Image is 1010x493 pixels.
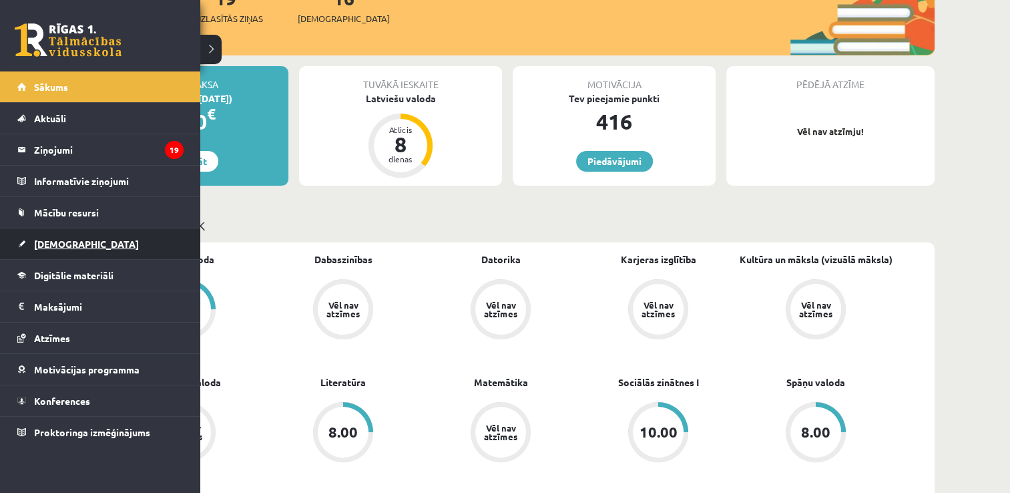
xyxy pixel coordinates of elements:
[481,253,521,267] a: Datorika
[381,134,421,155] div: 8
[737,402,895,465] a: 8.00
[264,402,422,465] a: 8.00
[298,12,390,25] span: [DEMOGRAPHIC_DATA]
[737,279,895,342] a: Vēl nav atzīmes
[207,104,216,124] span: €
[17,260,184,291] a: Digitālie materiāli
[576,151,653,172] a: Piedāvājumi
[314,253,372,267] a: Dabaszinības
[422,279,579,342] a: Vēl nav atzīmes
[299,92,502,106] div: Latviešu valoda
[34,332,70,344] span: Atzīmes
[786,375,845,389] a: Spāņu valoda
[726,66,935,92] div: Pēdējā atzīme
[513,92,716,106] div: Tev pieejamie punkti
[264,279,422,342] a: Vēl nav atzīmes
[34,238,139,250] span: [DEMOGRAPHIC_DATA]
[17,291,184,322] a: Maksājumi
[17,417,184,448] a: Proktoringa izmēģinājums
[188,12,263,25] span: Neizlasītās ziņas
[17,166,184,196] a: Informatīvie ziņojumi
[34,426,150,438] span: Proktoringa izmēģinājums
[17,354,184,385] a: Motivācijas programma
[17,103,184,134] a: Aktuāli
[640,301,677,318] div: Vēl nav atzīmes
[618,375,699,389] a: Sociālās zinātnes I
[579,279,737,342] a: Vēl nav atzīmes
[17,134,184,165] a: Ziņojumi19
[17,228,184,259] a: [DEMOGRAPHIC_DATA]
[579,402,737,465] a: 10.00
[513,106,716,138] div: 416
[474,375,528,389] a: Matemātika
[165,141,184,159] i: 19
[34,112,66,124] span: Aktuāli
[621,253,696,267] a: Karjeras izglītība
[34,134,184,165] legend: Ziņojumi
[797,301,834,318] div: Vēl nav atzīmes
[422,402,579,465] a: Vēl nav atzīmes
[320,375,366,389] a: Literatūra
[740,253,893,267] a: Kultūra un māksla (vizuālā māksla)
[17,385,184,416] a: Konferences
[85,216,929,234] p: Mācību plāns 11.b2 JK
[34,81,68,93] span: Sākums
[34,395,90,407] span: Konferences
[17,323,184,353] a: Atzīmes
[640,425,678,440] div: 10.00
[513,66,716,92] div: Motivācija
[801,425,830,440] div: 8.00
[17,197,184,228] a: Mācību resursi
[482,424,519,441] div: Vēl nav atzīmes
[381,155,421,163] div: dienas
[34,166,184,196] legend: Informatīvie ziņojumi
[328,425,358,440] div: 8.00
[482,301,519,318] div: Vēl nav atzīmes
[733,125,928,138] p: Vēl nav atzīmju!
[17,71,184,102] a: Sākums
[299,92,502,180] a: Latviešu valoda Atlicis 8 dienas
[299,66,502,92] div: Tuvākā ieskaite
[34,269,113,281] span: Digitālie materiāli
[324,301,362,318] div: Vēl nav atzīmes
[381,126,421,134] div: Atlicis
[34,363,140,375] span: Motivācijas programma
[34,206,99,218] span: Mācību resursi
[34,291,184,322] legend: Maksājumi
[15,23,121,57] a: Rīgas 1. Tālmācības vidusskola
